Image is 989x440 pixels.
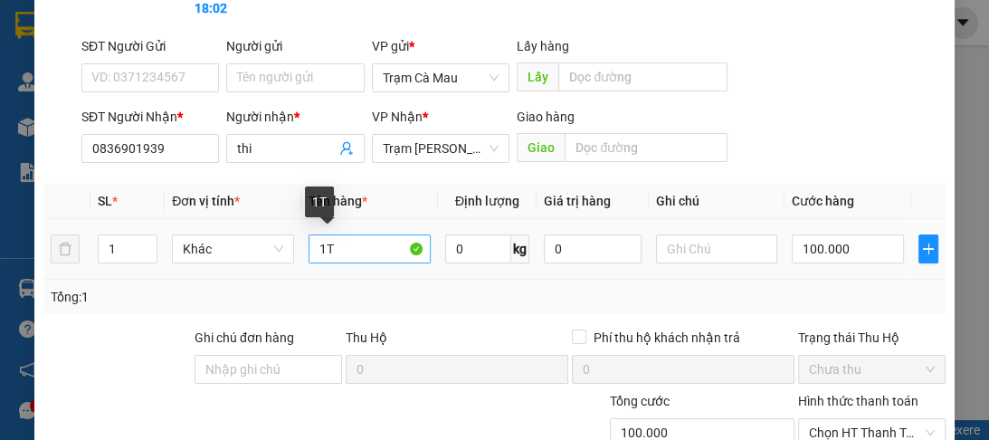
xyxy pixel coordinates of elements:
span: Giao [517,133,565,162]
span: Khác [183,235,283,263]
span: SL [98,194,112,208]
span: Giao hàng [517,110,575,124]
span: plus [919,242,937,256]
input: VD: Bàn, Ghế [309,234,431,263]
span: Đơn vị tính [172,194,240,208]
div: Người nhận [226,107,364,127]
span: Trạm Đức Hòa [383,135,499,162]
button: plus [918,234,938,263]
span: Cước hàng [792,194,854,208]
th: Ghi chú [649,184,785,219]
span: Lấy [517,62,558,91]
span: user-add [339,141,354,156]
div: SĐT Người Gửi [81,36,219,56]
span: Trạm Cà Mau [383,64,499,91]
label: Hình thức thanh toán [798,394,918,408]
span: Định lượng [455,194,519,208]
div: 1T [305,187,334,217]
div: Trạng thái Thu Hộ [798,328,946,348]
span: kg [511,234,529,263]
span: Thu Hộ [346,330,387,345]
span: Lấy hàng [517,39,569,53]
label: Ghi chú đơn hàng [195,330,294,345]
input: Ghi chú đơn hàng [195,355,342,384]
div: Tổng: 1 [51,287,384,307]
span: Tổng cước [610,394,670,408]
span: Chưa thu [809,356,935,383]
div: VP gửi [372,36,509,56]
span: VP Nhận [372,110,423,124]
input: Dọc đường [558,62,727,91]
span: Phí thu hộ khách nhận trả [586,328,747,348]
span: Giá trị hàng [544,194,611,208]
input: Ghi Chú [656,234,778,263]
div: Người gửi [226,36,364,56]
span: Tên hàng [309,194,367,208]
input: Dọc đường [565,133,727,162]
div: SĐT Người Nhận [81,107,219,127]
button: delete [51,234,80,263]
